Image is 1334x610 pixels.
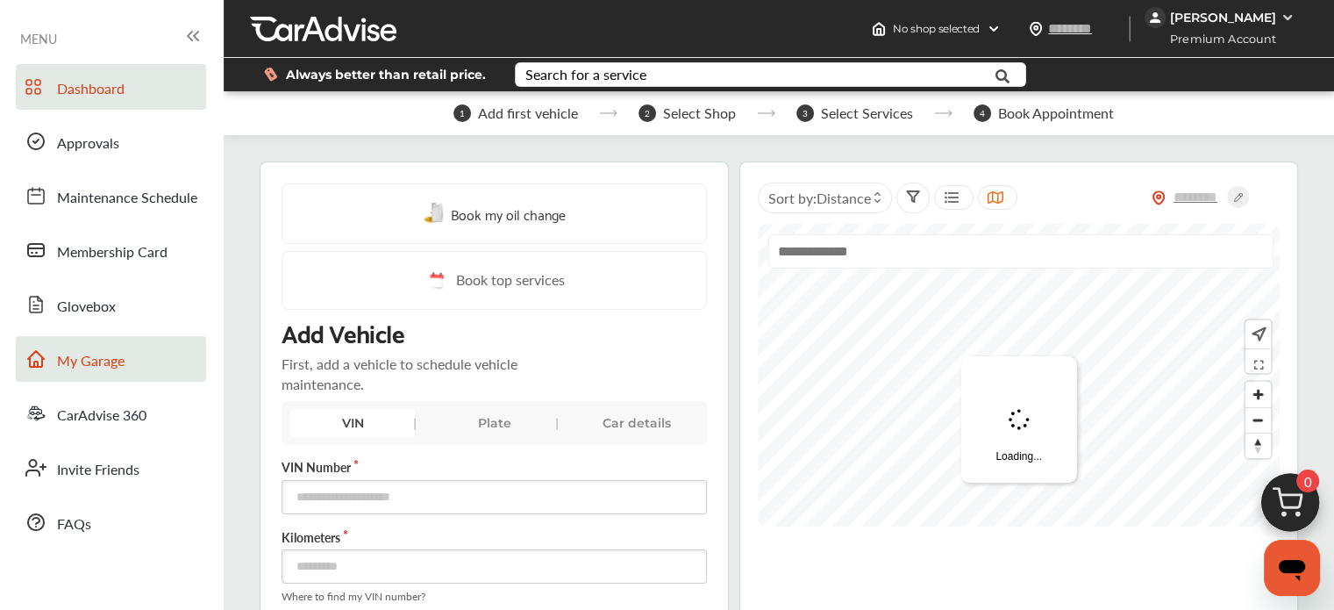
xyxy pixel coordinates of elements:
[574,409,699,437] div: Car details
[16,336,206,382] a: My Garage
[16,64,206,110] a: Dashboard
[57,513,91,536] span: FAQs
[872,22,886,36] img: header-home-logo.8d720a4f.svg
[1264,540,1320,596] iframe: Button to launch messaging window
[525,68,646,82] div: Search for a service
[816,188,870,208] span: Distance
[57,133,119,155] span: Approvals
[796,104,814,122] span: 3
[1245,407,1271,433] button: Zoom out
[57,405,146,427] span: CarAdvise 360
[1245,408,1271,433] span: Zoom out
[20,32,57,46] span: MENU
[282,528,707,546] label: Kilometers
[424,202,566,226] a: Book my oil change
[974,104,991,122] span: 4
[424,269,447,291] img: cal_icon.0803b883.svg
[282,458,707,476] label: VIN Number
[290,409,415,437] div: VIN
[57,78,125,101] span: Dashboard
[893,22,980,36] span: No shop selected
[757,110,775,117] img: stepper-arrow.e24c07c6.svg
[960,356,1077,483] div: Loading...
[758,224,1280,527] canvas: Map
[264,67,277,82] img: dollor_label_vector.a70140d1.svg
[456,269,565,291] span: Book top services
[1296,470,1319,492] span: 0
[57,296,116,319] span: Glovebox
[282,354,580,394] p: First, add a vehicle to schedule vehicle maintenance.
[1245,433,1271,458] button: Reset bearing to north
[767,188,870,208] span: Sort by :
[57,350,125,373] span: My Garage
[1280,11,1295,25] img: WGsFRI8htEPBVLJbROoPRyZpYNWhNONpIPPETTm6eUC0GeLEiAAAAAElFTkSuQmCC
[282,317,403,347] p: Add Vehicle
[16,445,206,491] a: Invite Friends
[424,203,446,225] img: oil-change.e5047c97.svg
[1146,30,1289,48] span: Premium Account
[282,591,707,603] span: Where to find my VIN number?
[282,251,707,310] a: Book top services
[1145,7,1166,28] img: jVpblrzwTbfkPYzPPzSLxeg0AAAAASUVORK5CYII=
[934,110,952,117] img: stepper-arrow.e24c07c6.svg
[599,110,617,117] img: stepper-arrow.e24c07c6.svg
[286,68,486,81] span: Always better than retail price.
[57,459,139,482] span: Invite Friends
[16,118,206,164] a: Approvals
[987,22,1001,36] img: header-down-arrow.9dd2ce7d.svg
[1152,190,1166,205] img: location_vector_orange.38f05af8.svg
[1170,10,1276,25] div: [PERSON_NAME]
[432,409,557,437] div: Plate
[663,105,736,121] span: Select Shop
[1245,382,1271,407] button: Zoom in
[821,105,913,121] span: Select Services
[478,105,578,121] span: Add first vehicle
[1248,465,1332,549] img: cart_icon.3d0951e8.svg
[16,391,206,436] a: CarAdvise 360
[16,227,206,273] a: Membership Card
[1029,22,1043,36] img: location_vector.a44bc228.svg
[16,282,206,327] a: Glovebox
[998,105,1114,121] span: Book Appointment
[451,202,566,226] span: Book my oil change
[16,173,206,219] a: Maintenance Schedule
[16,499,206,545] a: FAQs
[1129,16,1131,42] img: header-divider.bc55588e.svg
[638,104,656,122] span: 2
[57,241,168,264] span: Membership Card
[453,104,471,122] span: 1
[1248,325,1266,344] img: recenter.ce011a49.svg
[57,187,197,210] span: Maintenance Schedule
